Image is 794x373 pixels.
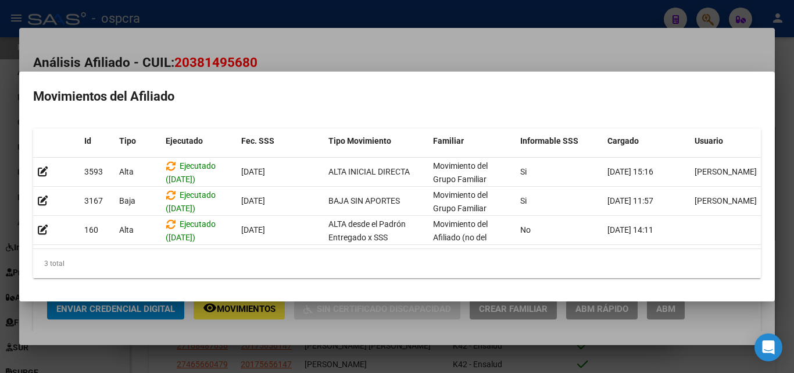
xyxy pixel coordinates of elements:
span: Alta [119,167,134,176]
div: Open Intercom Messenger [754,333,782,361]
span: [DATE] [241,196,265,205]
span: [PERSON_NAME] [695,167,757,176]
span: [DATE] [241,225,265,235]
span: Fec. SSS [241,136,274,145]
span: Ejecutado ([DATE]) [166,190,216,213]
span: Tipo [119,136,136,145]
span: Baja [119,196,135,205]
span: [DATE] 15:16 [607,167,653,176]
span: Movimiento del Afiliado (no del grupo) [433,219,488,255]
span: Ejecutado ([DATE]) [166,161,216,184]
span: Si [520,167,527,176]
h2: Movimientos del Afiliado [33,86,761,108]
span: No [520,225,531,235]
span: 160 [84,225,98,235]
span: 3593 [84,167,103,176]
datatable-header-cell: Tipo [115,129,161,154]
span: 3167 [84,196,103,205]
span: Familiar [433,136,464,145]
span: Ejecutado ([DATE]) [166,219,216,242]
span: Tipo Movimiento [328,136,391,145]
datatable-header-cell: Fec. SSS [237,129,324,154]
datatable-header-cell: Id [80,129,115,154]
span: Movimiento del Grupo Familiar [433,161,488,184]
span: ALTA INICIAL DIRECTA [328,167,410,176]
datatable-header-cell: Tipo Movimiento [324,129,428,154]
datatable-header-cell: Informable SSS [516,129,603,154]
span: Cargado [607,136,639,145]
span: Ejecutado [166,136,203,145]
span: Usuario [695,136,723,145]
span: [DATE] [241,167,265,176]
datatable-header-cell: Usuario [690,129,777,154]
span: BAJA SIN APORTES [328,196,400,205]
span: [PERSON_NAME] [695,196,757,205]
span: Movimiento del Grupo Familiar [433,190,488,213]
div: 3 total [33,249,761,278]
span: ALTA desde el Padrón Entregado x SSS [328,219,406,242]
span: Id [84,136,91,145]
span: Alta [119,225,134,235]
span: Si [520,196,527,205]
span: [DATE] 14:11 [607,225,653,235]
datatable-header-cell: Ejecutado [161,129,237,154]
span: Informable SSS [520,136,578,145]
datatable-header-cell: Familiar [428,129,516,154]
datatable-header-cell: Cargado [603,129,690,154]
span: [DATE] 11:57 [607,196,653,205]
